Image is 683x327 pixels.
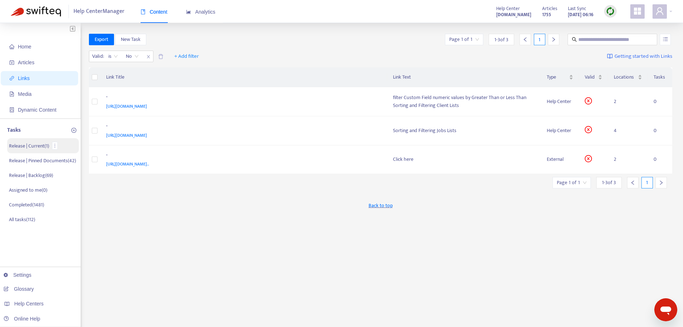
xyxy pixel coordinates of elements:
[73,5,124,18] span: Help Center Manager
[9,186,47,194] p: Assigned to me ( 0 )
[534,34,545,45] div: 1
[615,52,672,61] span: Getting started with Links
[602,179,616,186] span: 1 - 3 of 3
[663,37,668,42] span: unordered-list
[9,216,35,223] p: All tasks ( 112 )
[141,9,167,15] span: Content
[496,11,531,19] strong: [DOMAIN_NAME]
[106,93,379,102] div: -
[568,11,593,19] strong: [DATE] 06:16
[387,67,541,87] th: Link Text
[606,7,615,16] img: sync.dc5367851b00ba804db3.png
[18,91,32,97] span: Media
[106,132,147,139] span: [URL][DOMAIN_NAME]
[7,126,21,135] p: Tasks
[169,51,204,62] button: + Add filter
[108,51,118,62] span: is
[585,126,592,133] span: close-circle
[393,102,536,109] div: Sorting and Filtering Client Lists
[106,151,379,160] div: -
[18,107,56,113] span: Dynamic Content
[579,67,608,87] th: Valid
[585,73,597,81] span: Valid
[369,202,393,209] span: Back to top
[9,201,44,209] p: Completed ( 1481 )
[9,60,14,65] span: account-book
[547,98,573,106] div: Help Center
[547,155,573,163] div: External
[660,34,671,45] button: unordered-list
[158,54,163,59] span: delete
[608,145,648,174] td: 2
[630,180,635,185] span: left
[115,34,146,45] button: New Task
[648,116,672,145] td: 0
[4,286,34,292] a: Glossary
[141,9,146,14] span: book
[18,60,34,65] span: Articles
[18,75,30,81] span: Links
[9,142,49,150] p: Release | Current ( 1 )
[186,9,215,15] span: Analytics
[106,122,379,131] div: -
[541,67,579,87] th: Type
[547,127,573,135] div: Help Center
[608,87,648,116] td: 2
[14,301,44,307] span: Help Centers
[9,107,14,112] span: container
[186,9,191,14] span: area-chart
[568,5,586,13] span: Last Sync
[121,36,141,43] span: New Task
[648,145,672,174] td: 0
[9,172,53,179] p: Release | Backlog ( 69 )
[144,52,153,61] span: close
[551,37,556,42] span: right
[89,51,105,62] span: Valid :
[4,316,40,322] a: Online Help
[9,92,14,97] span: file-image
[585,97,592,104] span: close-circle
[71,128,76,133] span: plus-circle
[52,142,58,150] button: more
[633,7,642,15] span: appstore
[9,76,14,81] span: link
[608,116,648,145] td: 4
[654,298,677,321] iframe: Button to launch messaging window
[174,52,199,61] span: + Add filter
[106,160,149,168] span: [URL][DOMAIN_NAME]..
[89,34,114,45] button: Export
[393,155,536,163] div: Click here
[659,180,664,185] span: right
[547,73,568,81] span: Type
[655,7,664,15] span: user
[393,127,536,135] div: Sorting and Filtering Jobs Lists
[614,73,636,81] span: Locations
[393,94,536,102] div: filter Custom Field numeric values by Greater Than or Less Than
[11,6,61,17] img: Swifteq
[4,272,32,278] a: Settings
[9,44,14,49] span: home
[542,5,557,13] span: Articles
[496,10,531,19] a: [DOMAIN_NAME]
[126,51,139,62] span: No
[648,87,672,116] td: 0
[607,51,672,62] a: Getting started with Links
[494,36,508,43] span: 1 - 3 of 3
[496,5,520,13] span: Help Center
[9,157,76,164] p: Release | Pinned Documents ( 42 )
[608,67,648,87] th: Locations
[585,155,592,162] span: close-circle
[542,11,551,19] strong: 1755
[607,53,613,59] img: image-link
[641,177,653,188] div: 1
[523,37,528,42] span: left
[106,103,147,110] span: [URL][DOMAIN_NAME]
[100,67,387,87] th: Link Title
[52,143,57,148] span: more
[95,36,108,43] span: Export
[18,44,31,50] span: Home
[648,67,672,87] th: Tasks
[572,37,577,42] span: search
